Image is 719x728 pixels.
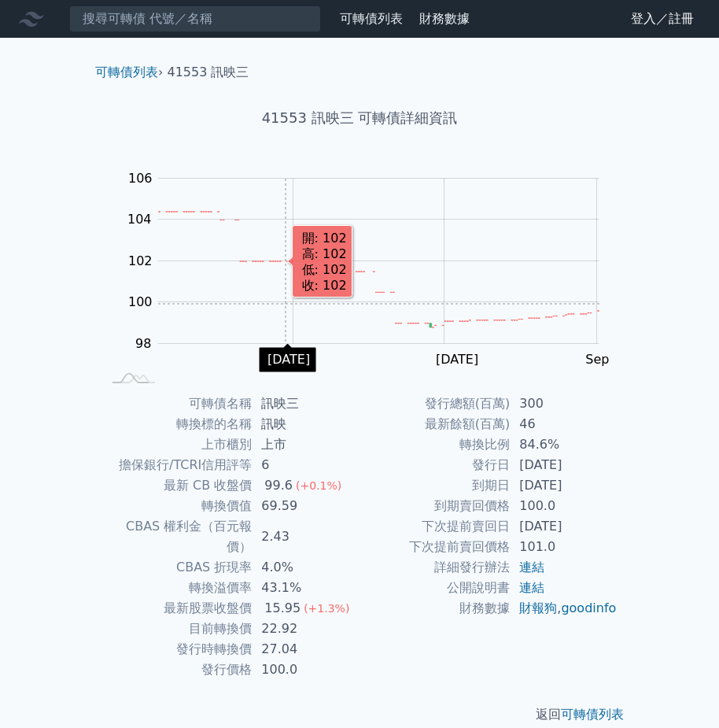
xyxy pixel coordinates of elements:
[359,537,510,557] td: 下次提前賣回價格
[95,63,163,82] li: ›
[101,619,252,639] td: 目前轉換價
[252,578,359,598] td: 43.1%
[359,496,510,516] td: 到期賣回價格
[510,475,618,496] td: [DATE]
[510,516,618,537] td: [DATE]
[101,414,252,434] td: 轉換標的名稱
[101,394,252,414] td: 可轉債名稱
[561,601,616,615] a: goodinfo
[252,414,359,434] td: 訊映
[252,394,359,414] td: 訊映三
[127,212,152,227] tspan: 104
[419,11,470,26] a: 財務數據
[158,212,599,327] g: Series
[101,639,252,660] td: 發行時轉換價
[128,171,153,186] tspan: 106
[252,496,359,516] td: 69.59
[101,496,252,516] td: 轉換價值
[510,496,618,516] td: 100.0
[135,336,151,351] tspan: 98
[280,352,306,367] tspan: May
[510,455,618,475] td: [DATE]
[359,475,510,496] td: 到期日
[359,434,510,455] td: 轉換比例
[101,434,252,455] td: 上市櫃別
[261,598,304,619] div: 15.95
[252,557,359,578] td: 4.0%
[252,619,359,639] td: 22.92
[101,578,252,598] td: 轉換溢價率
[304,602,349,615] span: (+1.3%)
[510,537,618,557] td: 101.0
[252,639,359,660] td: 27.04
[95,65,158,79] a: 可轉債列表
[359,578,510,598] td: 公開說明書
[128,294,153,309] tspan: 100
[101,516,252,557] td: CBAS 權利金（百元報價）
[519,560,544,575] a: 連結
[296,479,341,492] span: (+0.1%)
[252,455,359,475] td: 6
[252,660,359,680] td: 100.0
[510,414,618,434] td: 46
[340,11,403,26] a: 可轉債列表
[359,516,510,537] td: 下次提前賣回日
[261,475,296,496] div: 99.6
[510,598,618,619] td: ,
[101,455,252,475] td: 擔保銀行/TCRI信用評等
[359,598,510,619] td: 財務數據
[359,455,510,475] td: 發行日
[519,601,557,615] a: 財報狗
[510,434,618,455] td: 84.6%
[101,557,252,578] td: CBAS 折現率
[120,171,623,367] g: Chart
[436,352,478,367] tspan: [DATE]
[83,107,636,129] h1: 41553 訊映三 可轉債詳細資訊
[519,580,544,595] a: 連結
[359,394,510,414] td: 發行總額(百萬)
[359,557,510,578] td: 詳細發行辦法
[101,598,252,619] td: 最新股票收盤價
[359,414,510,434] td: 最新餘額(百萬)
[101,475,252,496] td: 最新 CB 收盤價
[168,63,249,82] li: 41553 訊映三
[128,253,153,268] tspan: 102
[585,352,609,367] tspan: Sep
[252,516,359,557] td: 2.43
[510,394,618,414] td: 300
[69,6,321,32] input: 搜尋可轉債 代號／名稱
[252,434,359,455] td: 上市
[101,660,252,680] td: 發行價格
[561,707,624,722] a: 可轉債列表
[618,6,706,31] a: 登入／註冊
[83,705,636,724] p: 返回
